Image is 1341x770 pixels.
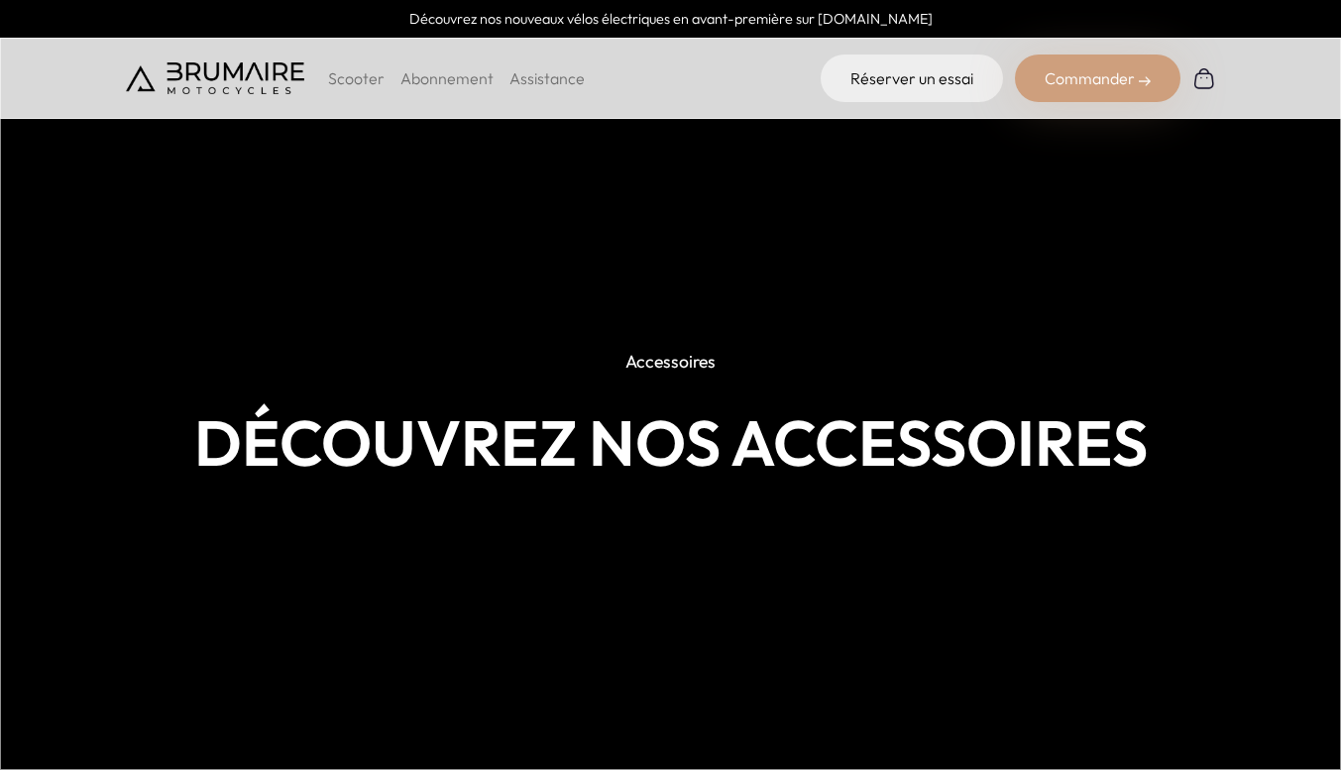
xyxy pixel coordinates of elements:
[1192,66,1216,90] img: Panier
[400,68,494,88] a: Abonnement
[126,62,304,94] img: Brumaire Motocycles
[611,340,730,384] p: Accessoires
[1139,75,1151,87] img: right-arrow-2.png
[328,66,385,90] p: Scooter
[126,406,1216,480] h1: Découvrez nos accessoires
[821,55,1003,102] a: Réserver un essai
[1015,55,1180,102] div: Commander
[509,68,585,88] a: Assistance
